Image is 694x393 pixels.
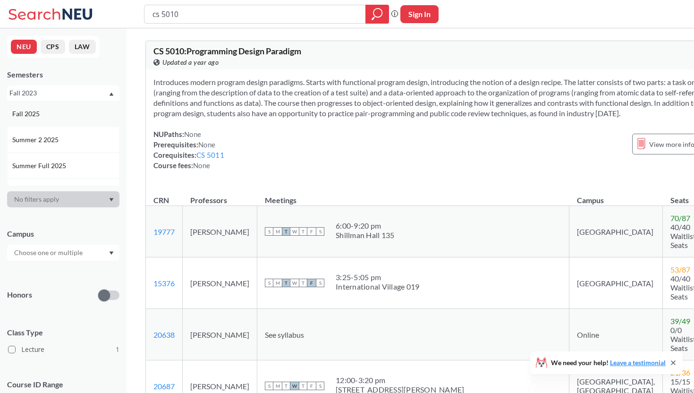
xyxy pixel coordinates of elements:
p: Honors [7,290,32,300]
span: Summer 2 2025 [12,135,60,145]
span: S [265,227,273,236]
td: [PERSON_NAME] [183,257,257,309]
div: Fall 2023 [9,88,108,98]
a: 20638 [153,330,175,339]
button: CPS [41,40,65,54]
span: CS 5010 : Programming Design Paradigm [153,46,301,56]
input: Choose one or multiple [9,247,89,258]
div: Dropdown arrow [7,191,119,207]
td: [PERSON_NAME] [183,206,257,257]
td: [PERSON_NAME] [183,309,257,360]
span: We need your help! [551,359,666,366]
div: Dropdown arrow [7,245,119,261]
div: 6:00 - 9:20 pm [336,221,394,231]
span: None [193,161,210,170]
span: T [282,227,290,236]
span: S [265,382,273,390]
span: 1 [116,344,119,355]
svg: Dropdown arrow [109,198,114,202]
svg: magnifying glass [372,8,383,21]
th: Campus [569,186,663,206]
span: F [307,227,316,236]
button: Sign In [400,5,439,23]
svg: Dropdown arrow [109,251,114,255]
span: Class Type [7,327,119,338]
input: Class, professor, course number, "phrase" [152,6,359,22]
span: 39 / 49 [670,316,690,325]
span: W [290,382,299,390]
div: Shillman Hall 135 [336,231,394,240]
span: W [290,227,299,236]
a: CS 5011 [196,151,224,159]
th: Professors [183,186,257,206]
span: T [299,279,307,287]
span: S [316,279,324,287]
div: International Village 019 [336,282,419,291]
a: Leave a testimonial [610,359,666,367]
div: Fall 2023Dropdown arrowFall 2025Summer 2 2025Summer Full 2025Summer 1 2025Spring 2025Fall 2024Sum... [7,85,119,101]
span: Summer Full 2025 [12,161,68,171]
span: 70 / 87 [670,214,690,222]
div: magnifying glass [365,5,389,24]
span: M [273,227,282,236]
span: F [307,382,316,390]
span: See syllabus [265,330,304,339]
span: W [290,279,299,287]
span: S [316,382,324,390]
span: 53 / 87 [670,265,690,274]
span: F [307,279,316,287]
svg: Dropdown arrow [109,92,114,96]
div: Semesters [7,69,119,80]
th: Meetings [257,186,569,206]
span: T [282,382,290,390]
span: M [273,382,282,390]
p: Course ID Range [7,379,119,390]
div: 3:25 - 5:05 pm [336,273,419,282]
div: Campus [7,229,119,239]
span: S [265,279,273,287]
td: Online [569,309,663,360]
span: None [184,130,201,138]
span: T [299,227,307,236]
span: Updated a year ago [162,57,219,68]
span: S [316,227,324,236]
label: Lecture [8,343,119,356]
button: NEU [11,40,37,54]
a: 19777 [153,227,175,236]
span: T [282,279,290,287]
td: [GEOGRAPHIC_DATA] [569,257,663,309]
span: None [198,140,215,149]
a: 20687 [153,382,175,391]
div: NUPaths: Prerequisites: Corequisites: Course fees: [153,129,224,171]
button: LAW [69,40,96,54]
a: 15376 [153,279,175,288]
span: M [273,279,282,287]
td: [GEOGRAPHIC_DATA] [569,206,663,257]
span: Fall 2025 [12,109,42,119]
div: CRN [153,195,169,205]
div: 12:00 - 3:20 pm [336,376,464,385]
span: T [299,382,307,390]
